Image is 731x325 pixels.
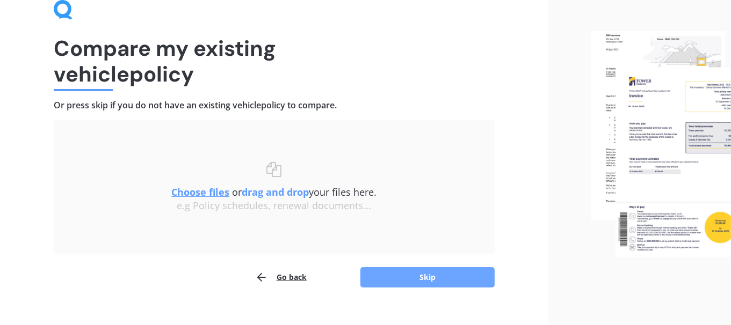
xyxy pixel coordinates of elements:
[54,35,495,87] h1: Compare my existing vehicle policy
[171,186,377,198] span: or your files here.
[242,186,309,198] b: drag and drop
[255,267,307,288] button: Go back
[591,31,731,256] img: files.webp
[75,200,473,212] div: e.g Policy schedules, renewal documents...
[360,267,495,287] button: Skip
[171,186,229,198] u: Choose files
[54,100,495,111] h4: Or press skip if you do not have an existing vehicle policy to compare.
